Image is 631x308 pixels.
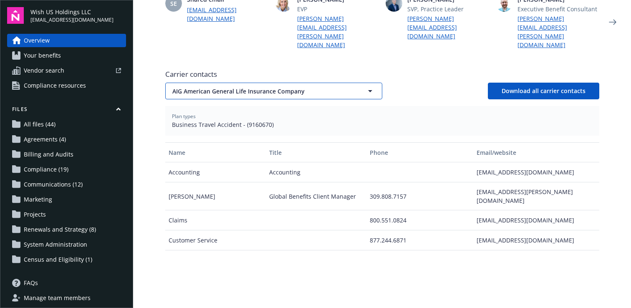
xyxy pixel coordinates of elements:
[7,208,126,221] a: Projects
[266,182,366,210] div: Global Benefits Client Manager
[7,7,24,24] img: navigator-logo.svg
[24,223,96,236] span: Renewals and Strategy (8)
[473,142,599,162] button: Email/website
[172,113,593,120] span: Plan types
[473,182,599,210] div: [EMAIL_ADDRESS][PERSON_NAME][DOMAIN_NAME]
[24,34,50,47] span: Overview
[7,178,126,191] a: Communications (12)
[7,148,126,161] a: Billing and Audits
[473,230,599,250] div: [EMAIL_ADDRESS][DOMAIN_NAME]
[24,208,46,221] span: Projects
[24,238,87,251] span: System Administration
[165,230,266,250] div: Customer Service
[30,8,114,16] span: Wish US Holdings LLC
[24,163,68,176] span: Compliance (19)
[7,238,126,251] a: System Administration
[7,291,126,305] a: Manage team members
[30,7,126,24] button: Wish US Holdings LLC[EMAIL_ADDRESS][DOMAIN_NAME]
[24,49,61,62] span: Your benefits
[24,276,38,290] span: FAQs
[366,142,473,162] button: Phone
[24,193,52,206] span: Marketing
[165,162,266,182] div: Accounting
[297,5,379,13] span: EVP
[269,148,363,157] div: Title
[24,178,83,191] span: Communications (12)
[517,5,599,13] span: Executive Benefit Consultant
[24,64,64,77] span: Vendor search
[7,118,126,131] a: All files (44)
[169,148,262,157] div: Name
[165,142,266,162] button: Name
[366,210,473,230] div: 800.551.0824
[7,133,126,146] a: Agreements (4)
[24,79,86,92] span: Compliance resources
[172,87,346,96] span: AIG American General Life Insurance Company
[266,162,366,182] div: Accounting
[7,106,126,116] button: Files
[7,79,126,92] a: Compliance resources
[7,49,126,62] a: Your benefits
[488,83,599,99] button: Download all carrier contacts
[366,230,473,250] div: 877.244.6871
[7,163,126,176] a: Compliance (19)
[172,120,593,129] span: Business Travel Accident - (9160670)
[266,142,366,162] button: Title
[165,83,382,99] button: AIG American General Life Insurance Company
[366,182,473,210] div: 309.808.7157
[477,148,596,157] div: Email/website
[502,87,586,95] span: Download all carrier contacts
[297,14,379,49] a: [PERSON_NAME][EMAIL_ADDRESS][PERSON_NAME][DOMAIN_NAME]
[165,182,266,210] div: [PERSON_NAME]
[370,148,470,157] div: Phone
[473,162,599,182] div: [EMAIL_ADDRESS][DOMAIN_NAME]
[407,14,489,40] a: [PERSON_NAME][EMAIL_ADDRESS][DOMAIN_NAME]
[24,253,92,266] span: Census and Eligibility (1)
[24,291,91,305] span: Manage team members
[7,276,126,290] a: FAQs
[30,16,114,24] span: [EMAIL_ADDRESS][DOMAIN_NAME]
[165,210,266,230] div: Claims
[24,118,56,131] span: All files (44)
[606,15,619,29] a: Next
[7,223,126,236] a: Renewals and Strategy (8)
[7,193,126,206] a: Marketing
[24,148,73,161] span: Billing and Audits
[187,5,269,23] a: [EMAIL_ADDRESS][DOMAIN_NAME]
[473,210,599,230] div: [EMAIL_ADDRESS][DOMAIN_NAME]
[7,253,126,266] a: Census and Eligibility (1)
[517,14,599,49] a: [PERSON_NAME][EMAIL_ADDRESS][PERSON_NAME][DOMAIN_NAME]
[24,133,66,146] span: Agreements (4)
[7,64,126,77] a: Vendor search
[165,69,599,79] span: Carrier contacts
[7,34,126,47] a: Overview
[407,5,489,13] span: SVP, Practice Leader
